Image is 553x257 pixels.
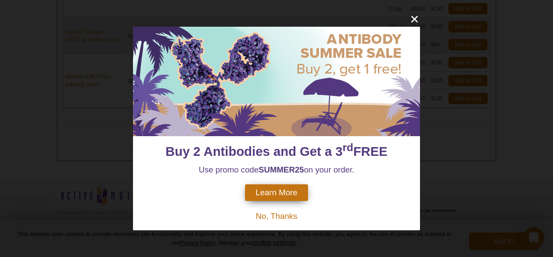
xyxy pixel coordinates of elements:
[259,165,304,174] strong: SUMMER25
[255,211,297,221] span: No, Thanks
[199,165,354,174] span: Use promo code on your order.
[255,188,297,197] span: Learn More
[343,142,353,154] sup: rd
[409,14,420,25] button: close
[165,144,387,158] span: Buy 2 Antibodies and Get a 3 FREE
